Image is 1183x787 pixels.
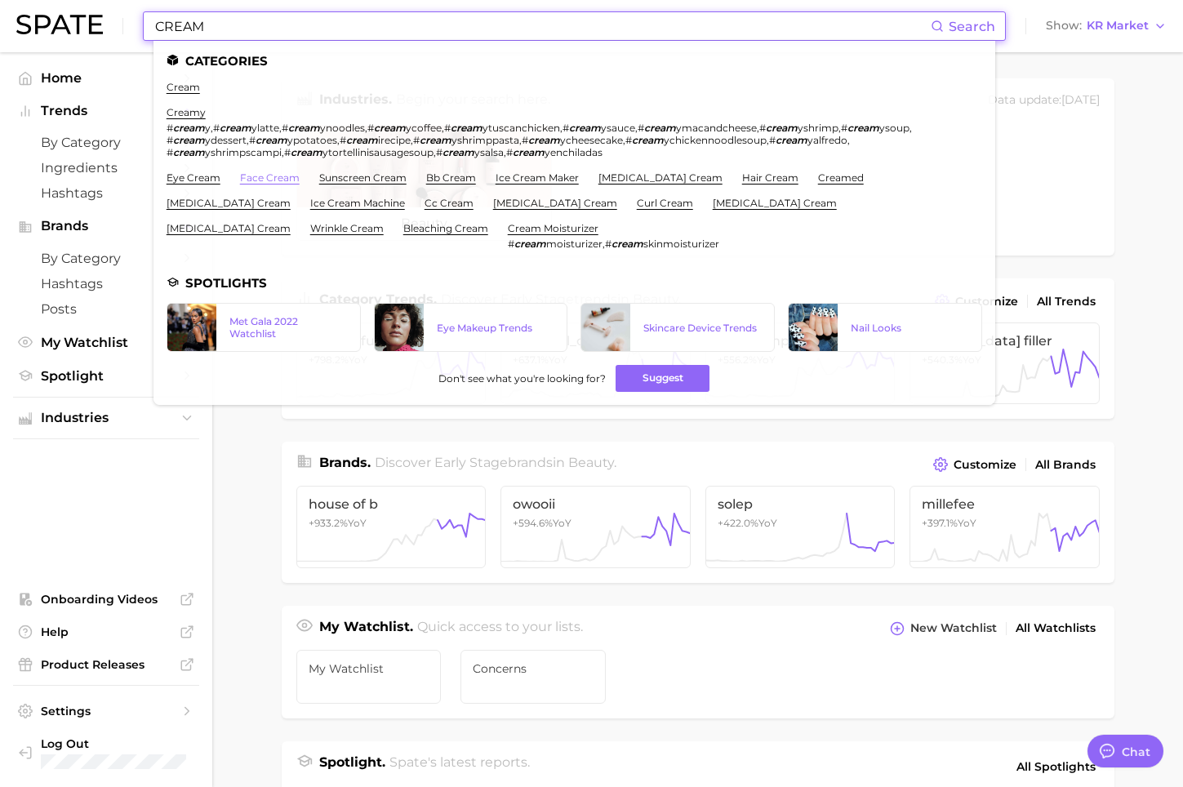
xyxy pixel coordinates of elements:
span: y [205,122,211,134]
a: wrinkle cream [310,222,384,234]
span: # [413,134,420,146]
span: Posts [41,301,171,317]
span: ytuscanchicken [483,122,560,134]
span: My Watchlist [41,335,171,350]
button: Trends [13,99,199,123]
span: house of b [309,496,474,512]
button: Customize [929,453,1020,476]
span: [MEDICAL_DATA] filler [922,333,1087,349]
a: Met Gala 2022 Watchlist [167,303,361,352]
span: # [167,122,173,134]
a: [MEDICAL_DATA] cream [167,222,291,234]
em: cream [528,134,560,146]
a: Onboarding Videos [13,587,199,611]
a: Skincare Device Trends [580,303,775,352]
span: Hashtags [41,185,171,201]
span: Discover Early Stage brands in . [375,455,616,470]
a: My Watchlist [13,330,199,355]
span: ymacandcheese [676,122,757,134]
em: cream [256,134,287,146]
span: # [506,146,513,158]
span: # [436,146,443,158]
a: Help [13,620,199,644]
span: +422.0% YoY [718,517,777,529]
a: All Spotlights [1012,753,1100,780]
h2: Spate's latest reports. [389,753,530,780]
span: ytortellinisausagesoup [322,146,434,158]
em: cream [173,146,205,158]
em: cream [451,122,483,134]
span: ypotatoes [287,134,337,146]
span: # [213,122,220,134]
em: cream [632,134,664,146]
span: Ingredients [41,160,171,176]
span: Don't see what you're looking for? [438,372,606,385]
div: , [508,238,719,250]
span: Settings [41,704,171,718]
a: Spotlight [13,363,199,389]
a: Log out. Currently logged in with e-mail jkno@cosmax.com. [13,731,199,774]
span: # [508,238,514,250]
span: ychickennoodlesoup [664,134,767,146]
em: cream [374,122,406,134]
span: Spotlight [41,368,171,384]
span: ydessert [205,134,247,146]
a: Ingredients [13,155,199,180]
a: millefee+397.1%YoY [909,486,1100,567]
h1: Spotlight. [319,753,385,780]
span: yshrimppasta [451,134,519,146]
span: # [638,122,644,134]
a: solep+422.0%YoY [705,486,896,567]
div: , , , , , , , , , , , , , , , , , , , [167,122,963,158]
span: yshrimpscampi [205,146,282,158]
span: owooii [513,496,678,512]
a: eye cream [167,171,220,184]
span: Industries [41,411,171,425]
span: Brands [41,219,171,233]
em: cream [513,146,545,158]
a: Hashtags [13,180,199,206]
em: cream [776,134,807,146]
span: Log Out [41,736,186,751]
span: Customize [954,458,1016,472]
span: Brands . [319,455,371,470]
em: cream [291,146,322,158]
span: # [769,134,776,146]
a: curl cream [637,197,693,209]
span: Search [949,19,995,34]
div: Met Gala 2022 Watchlist [229,315,347,340]
em: cream [514,238,546,250]
a: Hashtags [13,271,199,296]
button: Suggest [616,365,709,392]
div: Eye Makeup Trends [437,322,554,334]
span: All Trends [1037,295,1096,309]
span: ycoffee [406,122,442,134]
span: All Brands [1035,458,1096,472]
a: [MEDICAL_DATA] cream [598,171,723,184]
a: cream moisturizer [508,222,598,234]
a: Nail Looks [788,303,982,352]
li: Categories [167,54,982,68]
a: cream [167,81,200,93]
a: All Trends [1033,291,1100,313]
span: Product Releases [41,657,171,672]
a: All Watchlists [1012,617,1100,639]
a: face cream [240,171,300,184]
span: Help [41,625,171,639]
span: +397.1% YoY [922,517,976,529]
li: Spotlights [167,276,982,290]
div: Data update: [DATE] [988,90,1100,112]
span: # [841,122,847,134]
a: My Watchlist [296,650,442,704]
span: # [282,122,288,134]
a: by Category [13,246,199,271]
a: Concerns [460,650,606,704]
em: cream [766,122,798,134]
a: ice cream maker [496,171,579,184]
button: ShowKR Market [1042,16,1171,37]
h1: My Watchlist. [319,617,413,640]
a: [MEDICAL_DATA] filler+540.3%YoY [909,322,1100,404]
span: # [563,122,569,134]
span: All Watchlists [1016,621,1096,635]
a: by Category [13,130,199,155]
